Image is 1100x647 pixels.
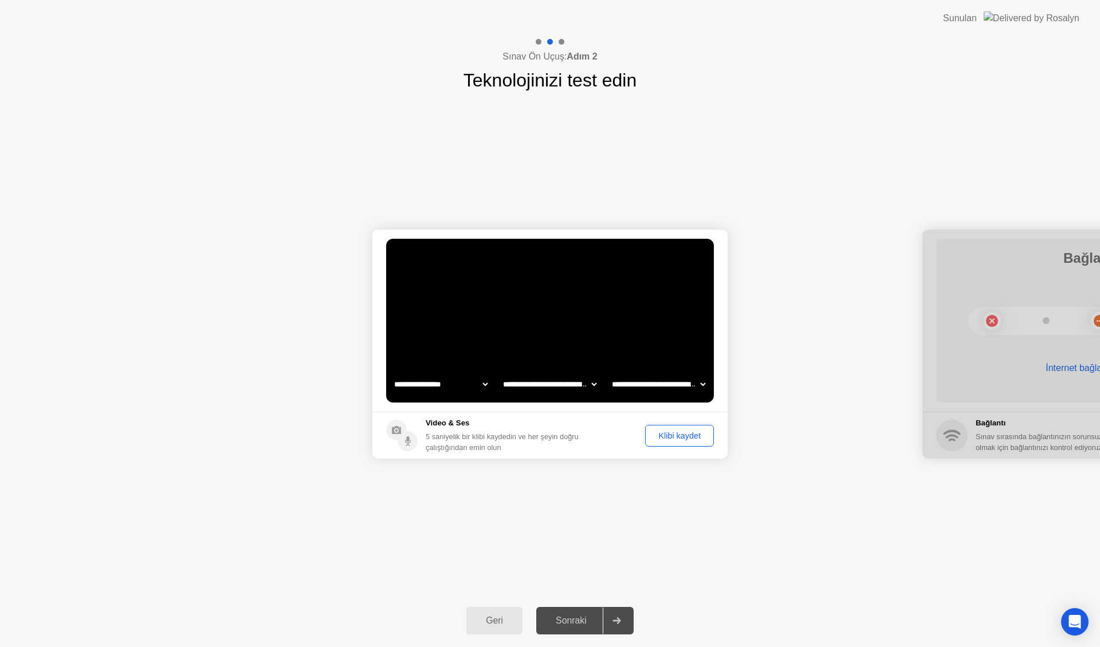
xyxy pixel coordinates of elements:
div: Geri [470,616,519,626]
h4: Sınav Ön Uçuş: [502,50,597,64]
div: Sonraki [540,616,603,626]
select: Available cameras [392,373,490,396]
button: Klibi kaydet [645,425,714,447]
div: Open Intercom Messenger [1061,608,1089,636]
select: Available speakers [501,373,599,396]
h5: Video & Ses [426,417,579,429]
button: Sonraki [536,607,634,634]
b: Adım 2 [567,52,597,61]
img: Delivered by Rosalyn [984,11,1079,25]
div: Klibi kaydet [649,431,710,440]
button: Geri [466,607,522,634]
h1: Teknolojinizi test edin [463,66,637,94]
div: Sunulan [943,11,977,25]
select: Available microphones [610,373,708,396]
div: 5 saniyelik bir klibi kaydedin ve her şeyin doğru çalıştığından emin olun [426,431,579,453]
